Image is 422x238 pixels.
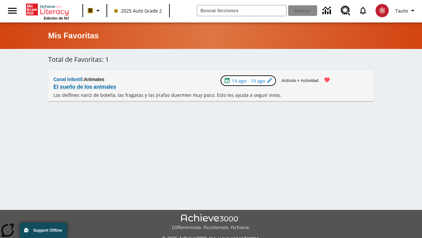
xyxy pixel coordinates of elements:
[395,7,408,14] span: Tauto
[337,2,354,20] a: Centro de recursos, Se abrirá en una pestaña nueva.
[20,223,67,238] button: Support Offline
[354,2,372,19] a: Notificaciones
[48,30,99,41] h5: Mis Favoritas
[82,77,105,82] span: : Animales
[320,73,334,87] button: Remover de Favoritas
[114,7,162,14] span: 2025 Auto Grade 2
[3,1,22,20] button: Abrir el menú lateral
[376,4,389,17] img: avatar image
[393,5,419,17] button: Perfil/Configuración
[372,2,393,19] button: Escoja un nuevo avatar
[221,75,276,86] div: 19 ago - 19 ago Elegir fechas
[281,77,318,84] span: Artículo + Actividad
[44,16,69,20] span: Edición de NJ
[53,77,82,82] span: Canal Infantil
[85,5,105,17] button: Boost El color de la clase es anaranjado claro. Cambiar el color de la clase.
[33,228,62,233] span: Support Offline
[279,75,321,86] button: Artículo + Actividad
[318,2,337,20] a: Centro de información
[53,92,334,99] p: Los delfines nariz de botella, las fragatas y las jirafas duermen muy poco. Esto les ayuda a segu...
[26,3,69,16] a: Portada
[53,82,116,92] a: El sueño de los animales
[232,77,265,84] span: 19 ago - 19 ago
[26,2,69,20] div: Portada
[172,214,250,231] img: Achieve3000 Differentiate Accelerate Achieve
[48,54,374,65] h6: Total de Favoritas: 1
[197,5,286,16] input: Buscar campo
[89,6,92,15] span: B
